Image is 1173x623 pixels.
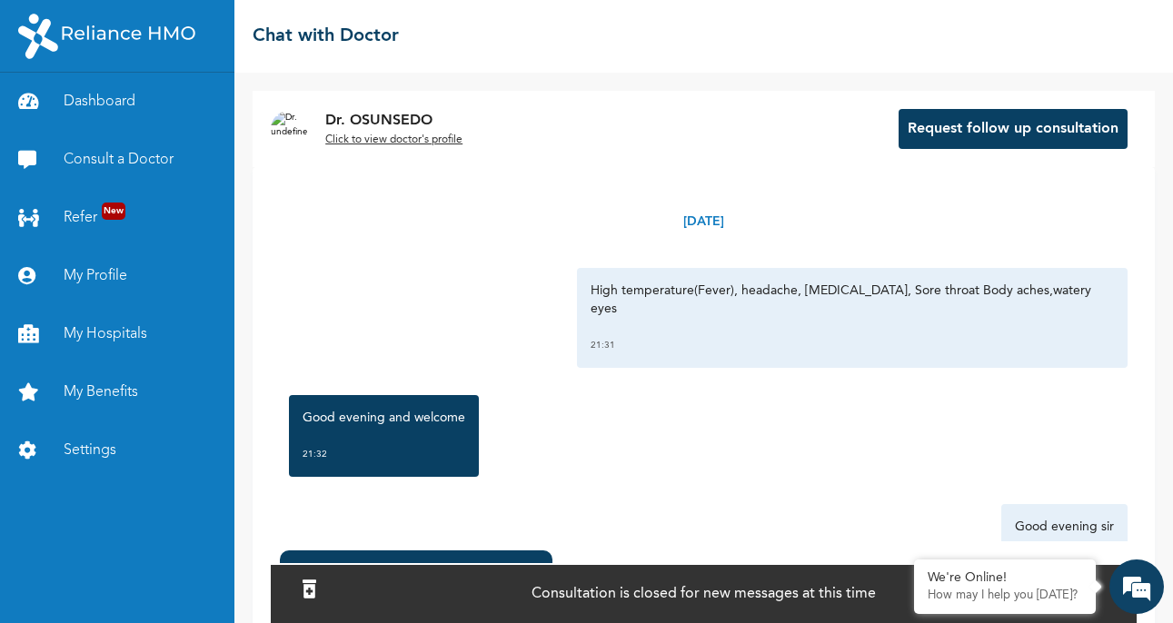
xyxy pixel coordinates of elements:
p: High temperature(Fever), headache, [MEDICAL_DATA], Sore throat Body aches,watery eyes [591,282,1114,318]
img: Dr. undefined` [271,111,307,147]
h2: Chat with Doctor [253,23,399,50]
p: How may I help you today? [928,588,1082,603]
div: We're Online! [928,570,1082,586]
u: Click to view doctor's profile [325,134,462,145]
p: Dr. OSUNSEDO [325,110,462,132]
button: Request follow up consultation [899,109,1128,149]
span: New [102,203,125,220]
p: [DATE] [683,213,724,232]
img: RelianceHMO's Logo [18,14,195,59]
p: Good evening and welcome [303,409,465,427]
div: 21:31 [591,336,1114,354]
p: Consultation is closed for new messages at this time [532,583,876,605]
div: 21:32 [303,445,465,463]
p: Good evening sir [1015,518,1114,536]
